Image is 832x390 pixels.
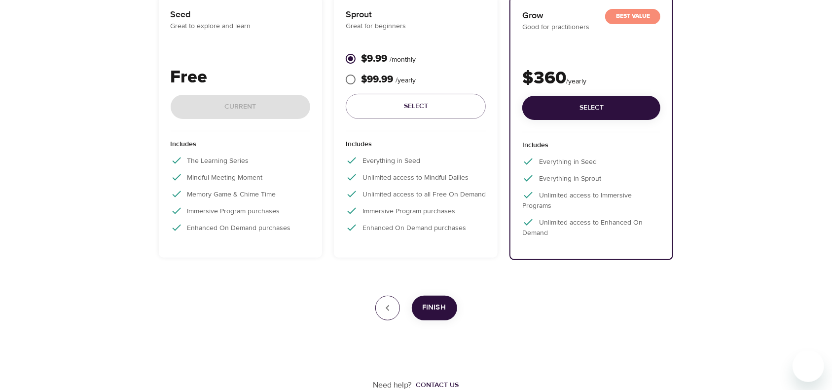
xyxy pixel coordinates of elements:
[522,65,660,92] p: $360
[346,188,486,200] p: Unlimited access to all Free On Demand
[522,96,660,120] button: Select
[423,301,446,314] span: Finish
[522,9,660,22] p: Grow
[390,55,416,64] span: / monthly
[171,139,311,155] p: Includes
[522,216,660,238] p: Unlimited access to Enhanced On Demand
[522,172,660,184] p: Everything in Sprout
[412,296,457,320] button: Finish
[346,205,486,217] p: Immersive Program purchases
[361,72,416,87] p: $99.99
[171,64,311,91] p: Free
[346,155,486,166] p: Everything in Seed
[522,22,660,33] p: Good for practitioners
[522,156,660,167] p: Everything in Seed
[346,222,486,234] p: Enhanced On Demand purchases
[171,155,311,166] p: The Learning Series
[412,380,459,390] a: Contact us
[566,77,586,86] span: / yearly
[346,8,486,21] p: Sprout
[361,51,416,66] p: $9.99
[793,351,824,382] iframe: Button to launch messaging window
[171,21,311,32] p: Great to explore and learn
[354,100,478,113] span: Select
[171,222,311,234] p: Enhanced On Demand purchases
[346,94,486,119] button: Select
[396,76,416,85] span: / yearly
[346,139,486,155] p: Includes
[346,171,486,183] p: Unlimited access to Mindful Dailies
[171,205,311,217] p: Immersive Program purchases
[522,140,660,156] p: Includes
[522,189,660,211] p: Unlimited access to Immersive Programs
[416,380,459,390] div: Contact us
[346,21,486,32] p: Great for beginners
[171,188,311,200] p: Memory Game & Chime Time
[171,8,311,21] p: Seed
[530,102,652,114] span: Select
[171,171,311,183] p: Mindful Meeting Moment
